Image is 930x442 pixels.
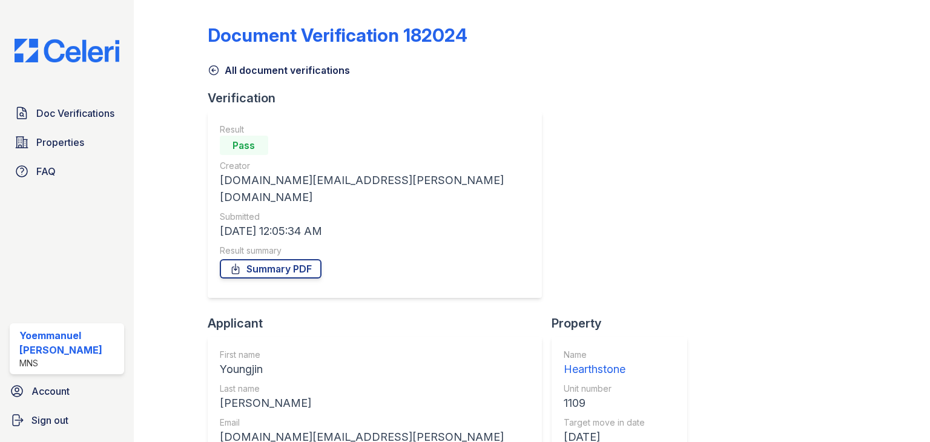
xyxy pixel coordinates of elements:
[220,245,530,257] div: Result summary
[564,361,645,378] div: Hearthstone
[220,259,322,279] a: Summary PDF
[564,349,645,361] div: Name
[564,395,645,412] div: 1109
[208,315,552,332] div: Applicant
[5,379,129,403] a: Account
[208,90,552,107] div: Verification
[36,106,114,120] span: Doc Verifications
[10,159,124,183] a: FAQ
[5,39,129,62] img: CE_Logo_Blue-a8612792a0a2168367f1c8372b55b34899dd931a85d93a1a3d3e32e68fde9ad4.png
[564,417,645,429] div: Target move in date
[220,349,530,361] div: First name
[10,130,124,154] a: Properties
[220,395,530,412] div: [PERSON_NAME]
[879,394,918,430] iframe: chat widget
[220,160,530,172] div: Creator
[36,135,84,150] span: Properties
[10,101,124,125] a: Doc Verifications
[19,328,119,357] div: Yoemmanuel [PERSON_NAME]
[220,383,530,395] div: Last name
[31,413,68,427] span: Sign out
[19,357,119,369] div: MNS
[220,136,268,155] div: Pass
[220,223,530,240] div: [DATE] 12:05:34 AM
[220,361,530,378] div: Youngjin
[564,349,645,378] a: Name Hearthstone
[208,63,350,78] a: All document verifications
[220,211,530,223] div: Submitted
[31,384,70,398] span: Account
[564,383,645,395] div: Unit number
[36,164,56,179] span: FAQ
[220,172,530,206] div: [DOMAIN_NAME][EMAIL_ADDRESS][PERSON_NAME][DOMAIN_NAME]
[208,24,467,46] div: Document Verification 182024
[220,124,530,136] div: Result
[552,315,697,332] div: Property
[220,417,530,429] div: Email
[5,408,129,432] a: Sign out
